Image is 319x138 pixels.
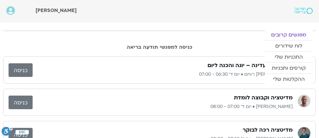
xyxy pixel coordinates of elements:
p: [PERSON_NAME] רוחם • יום ד׳ 06:30 - 07:00 [33,71,293,78]
a: לוח שידורים [265,41,313,51]
h3: מדיטציה וקבוצה לומדת [234,94,293,102]
span: [PERSON_NAME] [35,7,77,14]
p: [PERSON_NAME] • יום ד׳ 07:00 - 08:00 [33,103,293,110]
a: קורסים ותכניות [265,63,313,73]
a: התכניות שלי [265,52,313,62]
h2: כניסה למפגשי תודעה בריאה [3,44,316,50]
h3: מדיטציה רכה לבוקר [243,126,293,134]
a: כניסה [9,63,33,77]
h3: התעוררות עדינה – יוגה והכנה ליום [207,62,293,69]
a: מפגשים קרובים [265,29,313,40]
a: כניסה [9,96,33,109]
a: ההקלטות שלי [265,74,313,85]
img: דקל קנטי [298,95,310,107]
